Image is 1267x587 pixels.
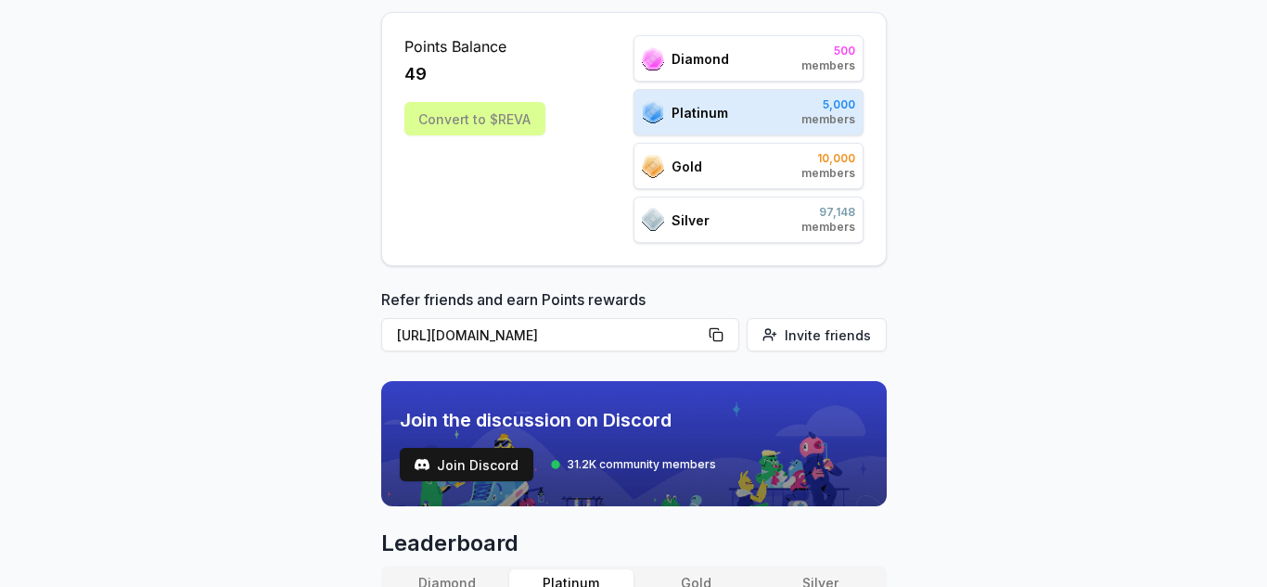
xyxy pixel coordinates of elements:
[642,208,664,232] img: ranks_icon
[381,381,887,506] img: discord_banner
[642,47,664,70] img: ranks_icon
[801,58,855,73] span: members
[801,97,855,112] span: 5,000
[672,49,729,69] span: Diamond
[381,529,887,558] span: Leaderboard
[642,155,664,178] img: ranks_icon
[642,100,664,124] img: ranks_icon
[672,157,702,176] span: Gold
[415,457,429,472] img: test
[801,112,855,127] span: members
[801,151,855,166] span: 10,000
[400,448,533,481] button: Join Discord
[404,35,545,57] span: Points Balance
[747,318,887,351] button: Invite friends
[404,61,427,87] span: 49
[437,455,518,475] span: Join Discord
[801,220,855,235] span: members
[381,288,887,359] div: Refer friends and earn Points rewards
[785,325,871,345] span: Invite friends
[400,448,533,481] a: testJoin Discord
[381,318,739,351] button: [URL][DOMAIN_NAME]
[801,44,855,58] span: 500
[672,211,710,230] span: Silver
[801,166,855,181] span: members
[567,457,716,472] span: 31.2K community members
[801,205,855,220] span: 97,148
[400,407,716,433] span: Join the discussion on Discord
[672,103,728,122] span: Platinum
